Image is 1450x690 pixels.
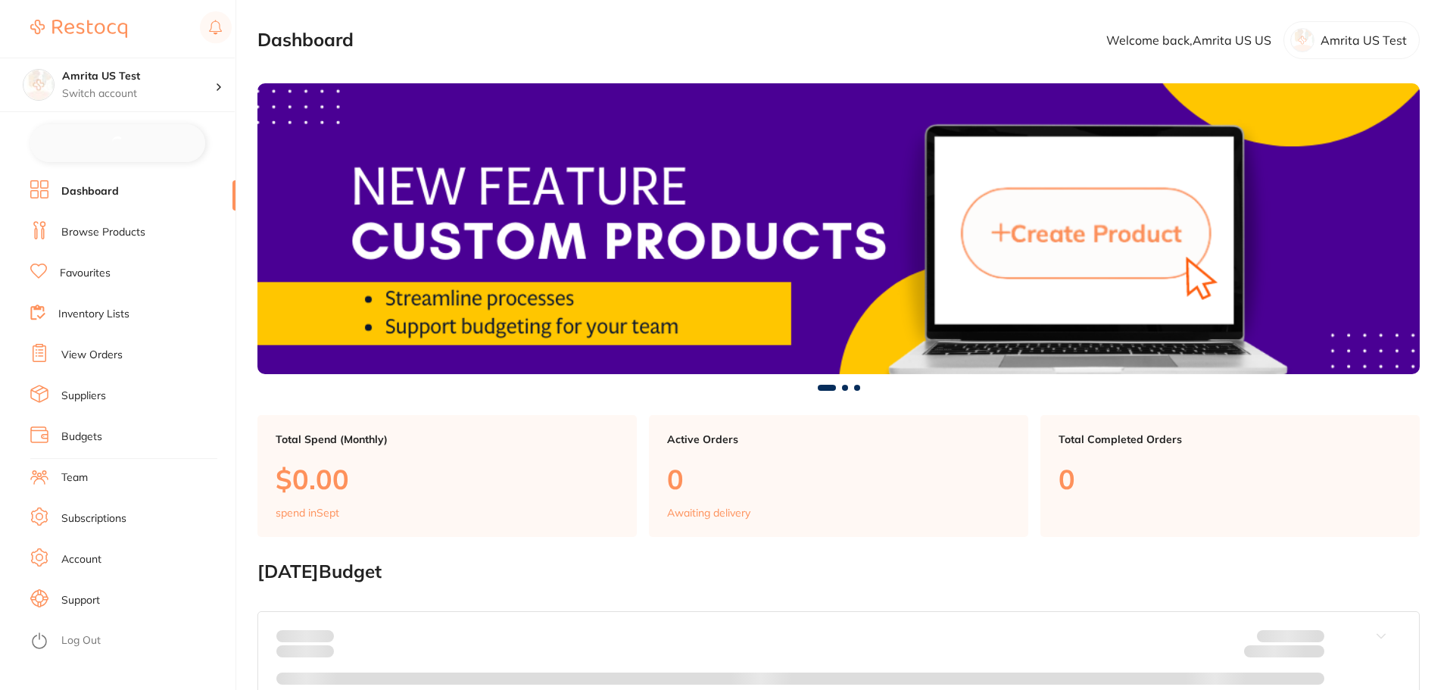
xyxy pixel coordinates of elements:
[61,429,102,445] a: Budgets
[61,511,126,526] a: Subscriptions
[30,11,127,46] a: Restocq Logo
[667,433,1010,445] p: Active Orders
[30,629,231,654] button: Log Out
[61,184,119,199] a: Dashboard
[1244,642,1324,660] p: Remaining:
[1321,33,1407,47] p: Amrita US Test
[276,507,339,519] p: spend in Sept
[1059,433,1402,445] p: Total Completed Orders
[667,507,750,519] p: Awaiting delivery
[1040,415,1420,538] a: Total Completed Orders0
[307,629,334,643] strong: $0.00
[61,593,100,608] a: Support
[1295,629,1324,643] strong: $NaN
[276,464,619,495] p: $0.00
[1059,464,1402,495] p: 0
[61,348,123,363] a: View Orders
[257,83,1420,374] img: Dashboard
[649,415,1028,538] a: Active Orders0Awaiting delivery
[276,642,334,660] p: month
[1257,630,1324,642] p: Budget:
[276,630,334,642] p: Spent:
[667,464,1010,495] p: 0
[257,561,1420,582] h2: [DATE] Budget
[61,389,106,404] a: Suppliers
[61,470,88,485] a: Team
[62,86,215,101] p: Switch account
[61,633,101,648] a: Log Out
[257,415,637,538] a: Total Spend (Monthly)$0.00spend inSept
[62,69,215,84] h4: Amrita US Test
[58,307,129,322] a: Inventory Lists
[276,433,619,445] p: Total Spend (Monthly)
[23,70,54,100] img: Amrita US Test
[1298,648,1324,661] strong: $0.00
[61,552,101,567] a: Account
[257,30,354,51] h2: Dashboard
[1106,33,1271,47] p: Welcome back, Amrita US US
[30,20,127,38] img: Restocq Logo
[61,225,145,240] a: Browse Products
[60,266,111,281] a: Favourites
